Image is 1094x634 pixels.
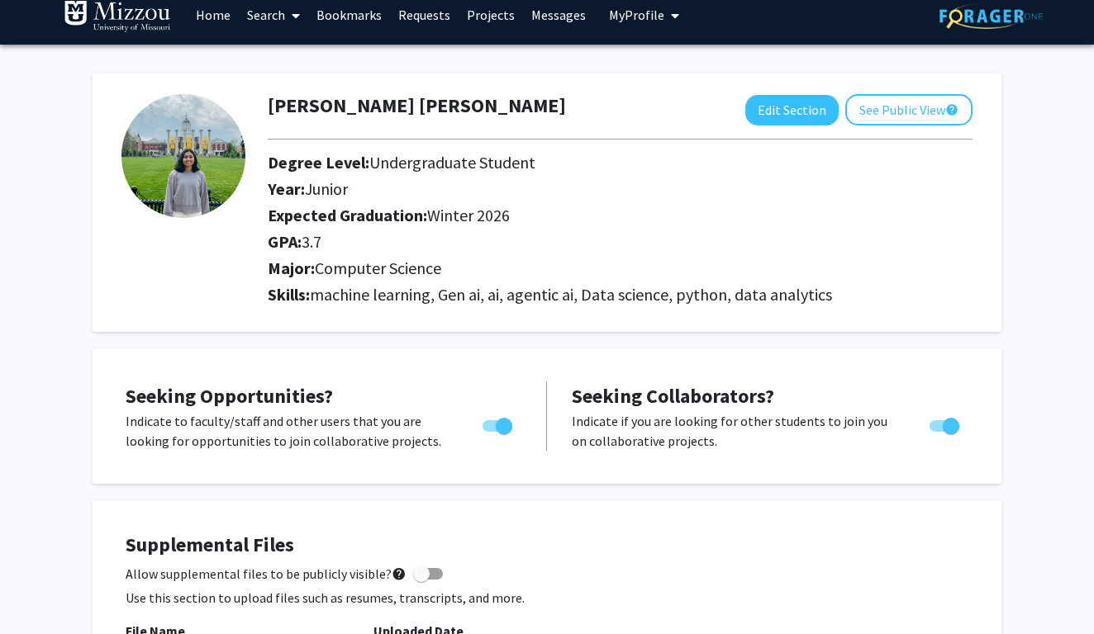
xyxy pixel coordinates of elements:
button: Edit Section [745,95,839,125]
span: My Profile [609,7,664,23]
span: Junior [305,178,348,199]
span: Seeking Collaborators? [572,383,774,409]
h2: Expected Graduation: [268,206,973,225]
h2: GPA: [268,232,973,252]
h2: Degree Level: [268,153,973,173]
button: See Public View [845,94,973,125]
span: Seeking Opportunities? [126,383,333,409]
span: machine learning, Gen ai, ai, agentic ai, Data science, python, data analytics [310,284,832,305]
h2: Year: [268,179,973,199]
img: Profile Picture [121,94,245,218]
span: Undergraduate Student [369,152,535,173]
span: Winter 2026 [427,205,510,225]
div: Toggle [476,411,521,436]
img: ForagerOne Logo [939,3,1043,29]
span: Allow supplemental files to be publicly visible? [126,564,407,584]
mat-icon: help [945,100,958,120]
h2: Major: [268,258,973,278]
h2: Skills: [268,285,973,305]
h4: Supplemental Files [126,533,968,557]
p: Use this section to upload files such as resumes, transcripts, and more. [126,588,968,608]
div: Toggle [923,411,968,436]
mat-icon: help [392,564,407,584]
h1: [PERSON_NAME] [PERSON_NAME] [268,94,566,118]
span: 3.7 [302,231,321,252]
p: Indicate if you are looking for other students to join you on collaborative projects. [572,411,898,451]
span: Computer Science [315,258,441,278]
iframe: Chat [12,560,70,622]
p: Indicate to faculty/staff and other users that you are looking for opportunities to join collabor... [126,411,451,451]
